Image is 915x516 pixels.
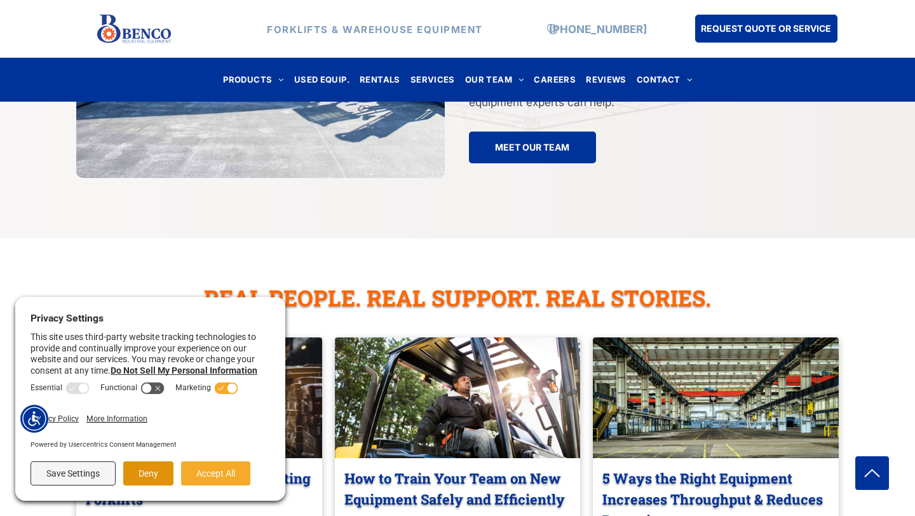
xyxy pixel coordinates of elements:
a: CAREERS [529,71,581,88]
strong: FORKLIFTS & WAREHOUSE EQUIPMENT [267,23,483,35]
div: Accessibility Menu [20,405,48,433]
span: REQUEST QUOTE OR SERVICE [701,17,831,40]
a: [PHONE_NUMBER] [549,22,647,35]
a: OUR TEAM [460,71,529,88]
a: RENTALS [355,71,405,88]
a: MEET OUR TEAM [469,132,596,163]
a: PRODUCTS [218,71,289,88]
a: CONTACT [632,71,697,88]
a: REQUEST QUOTE OR SERVICE [695,15,837,43]
a: How to Train Your Team on New Equipment Safely and Efficiently [344,468,571,510]
span: REAL PEOPLE. REAL SUPPORT. REAL STORIES. [204,283,711,312]
a: REVIEWS [581,71,632,88]
a: USED EQUIP. [289,71,355,88]
span: MEET OUR TEAM [495,135,569,159]
a: SERVICES [405,71,460,88]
